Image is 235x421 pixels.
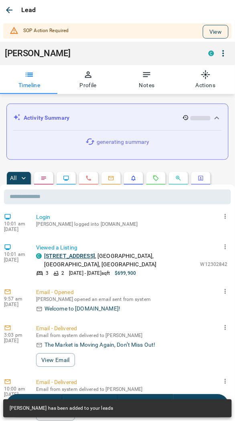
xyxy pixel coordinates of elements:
svg: Emails [108,175,114,182]
svg: Notes [41,175,47,182]
p: 10:01 am [4,252,28,258]
p: Lead [21,5,36,15]
p: The Market is Moving Again, Don’t Miss Out! [45,341,156,349]
a: [STREET_ADDRESS] [44,253,95,260]
p: 9:57 am [4,296,28,302]
p: [DATE] - [DATE] sqft [69,270,110,277]
p: Email from system delivered to [PERSON_NAME] [36,387,228,392]
svg: Opportunities [175,175,182,182]
button: View [203,25,229,39]
p: [DATE] [4,392,28,398]
p: 10:00 am [4,386,28,392]
div: [PERSON_NAME] has been added to your leads [10,402,113,415]
svg: Listing Alerts [130,175,137,182]
h1: [PERSON_NAME] [5,48,197,59]
div: condos.ca [36,253,42,259]
p: 3:03 pm [4,333,28,338]
button: Notes [118,65,176,94]
p: Email - Delivered [36,378,228,387]
p: All [10,176,16,181]
p: 2 [61,270,64,277]
svg: Lead Browsing Activity [63,175,69,182]
p: W12302842 [201,261,228,268]
p: 3 [46,270,49,277]
p: [PERSON_NAME] opened an email sent from system [36,297,228,302]
p: Email - Delivered [36,325,228,333]
svg: Agent Actions [198,175,204,182]
p: Activity Summary [24,114,69,122]
p: Viewed a Listing [36,244,228,252]
p: 10:01 am [4,221,28,227]
p: [DATE] [4,227,28,233]
svg: Calls [85,175,92,182]
p: [DATE] [4,302,28,308]
p: [PERSON_NAME] logged into [DOMAIN_NAME] [36,222,228,227]
p: [DATE] [4,338,28,344]
p: generating summary [97,138,149,146]
div: Activity Summary [13,110,222,125]
div: SOP Action Required [23,23,69,39]
button: Profile [59,65,118,94]
div: condos.ca [209,51,214,56]
p: Email - Opened [36,288,228,297]
p: [DATE] [4,258,28,263]
p: Login [36,213,228,222]
button: View Email [36,354,75,367]
p: , [GEOGRAPHIC_DATA], [GEOGRAPHIC_DATA], [GEOGRAPHIC_DATA] [44,252,197,269]
p: Email from system delivered to [PERSON_NAME] [36,333,228,339]
p: Welcome to [DOMAIN_NAME]! [45,305,120,313]
svg: Requests [153,175,159,182]
p: $699,900 [115,270,136,277]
